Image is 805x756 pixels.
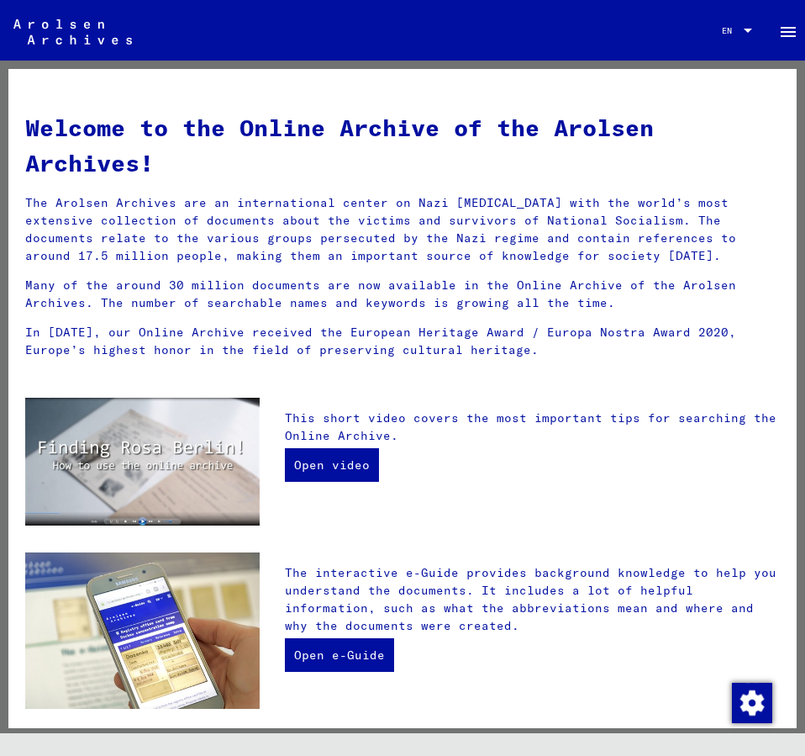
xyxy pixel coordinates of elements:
[731,682,771,722] div: Change consent
[285,564,780,635] p: The interactive e-Guide provides background knowledge to help you understand the documents. It in...
[25,324,780,359] p: In [DATE], our Online Archive received the European Heritage Award / Europa Nostra Award 2020, Eu...
[285,448,379,482] a: Open video
[722,26,740,35] span: EN
[771,13,805,47] button: Toggle sidenav
[285,410,780,445] p: This short video covers the most important tips for searching the Online Archive.
[13,19,132,45] img: Arolsen_neg.svg
[25,277,780,312] p: Many of the around 30 million documents are now available in the Online Archive of the Arolsen Ar...
[25,110,780,181] h1: Welcome to the Online Archive of the Arolsen Archives!
[778,22,798,42] mat-icon: Side nav toggle icon
[732,683,772,723] img: Change consent
[285,638,394,672] a: Open e-Guide
[25,552,260,710] img: eguide.jpg
[25,398,260,526] img: video.jpg
[25,194,780,265] p: The Arolsen Archives are an international center on Nazi [MEDICAL_DATA] with the world’s most ext...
